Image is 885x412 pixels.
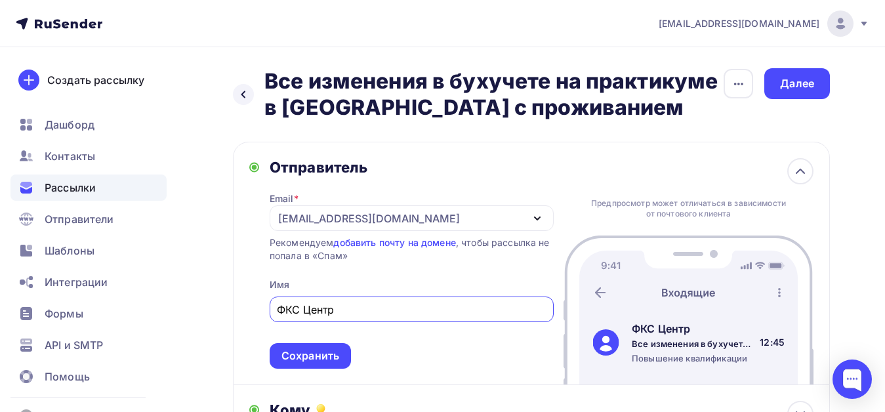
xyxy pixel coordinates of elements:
a: Формы [10,300,167,327]
div: Повышение квалификации [632,352,755,364]
div: Имя [270,278,289,291]
span: API и SMTP [45,337,103,353]
span: Интеграции [45,274,108,290]
span: Дашборд [45,117,94,133]
span: [EMAIL_ADDRESS][DOMAIN_NAME] [659,17,819,30]
div: Все изменения в бухучете на практикуме в [GEOGRAPHIC_DATA] с проживанием [632,338,755,350]
div: Сохранить [281,348,339,363]
a: [EMAIL_ADDRESS][DOMAIN_NAME] [659,10,869,37]
a: Отправители [10,206,167,232]
h2: Все изменения в бухучете на практикуме в [GEOGRAPHIC_DATA] с проживанием [264,68,723,121]
div: ФКС Центр [632,321,755,337]
a: добавить почту на домене [333,237,455,248]
span: Шаблоны [45,243,94,258]
div: Рекомендуем , чтобы рассылка не попала в «Спам» [270,236,554,262]
a: Контакты [10,143,167,169]
div: [EMAIL_ADDRESS][DOMAIN_NAME] [278,211,460,226]
div: Предпросмотр может отличаться в зависимости от почтового клиента [588,198,790,219]
div: 12:45 [760,336,785,349]
div: Email [270,192,298,205]
div: Далее [780,76,814,91]
span: Формы [45,306,83,321]
div: Отправитель [270,158,554,176]
button: [EMAIL_ADDRESS][DOMAIN_NAME] [270,205,554,231]
span: Отправители [45,211,114,227]
span: Рассылки [45,180,96,196]
div: Создать рассылку [47,72,144,88]
a: Шаблоны [10,237,167,264]
span: Помощь [45,369,90,384]
a: Рассылки [10,175,167,201]
a: Дашборд [10,112,167,138]
span: Контакты [45,148,95,164]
